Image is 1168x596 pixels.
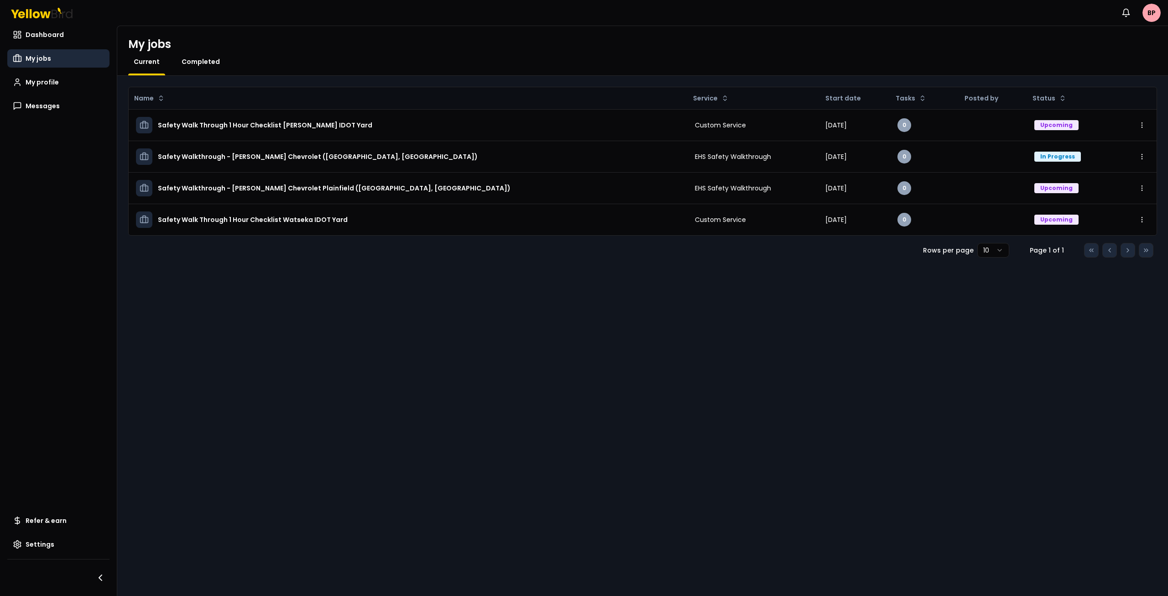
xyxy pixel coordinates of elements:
div: 0 [897,150,911,164]
button: Name [130,91,168,105]
a: Completed [176,57,225,66]
span: My jobs [26,54,51,63]
a: My jobs [7,49,109,68]
h1: My jobs [128,37,171,52]
h3: Safety Walk Through 1 Hour Checklist [PERSON_NAME] IDOT Yard [158,117,372,133]
div: 0 [897,213,911,227]
th: Posted by [957,87,1027,109]
span: Tasks [896,94,915,103]
span: Messages [26,101,60,111]
span: [DATE] [825,184,847,193]
span: Status [1032,94,1055,103]
p: Rows per page [923,246,974,255]
a: Current [128,57,165,66]
button: Status [1029,91,1070,105]
a: Settings [7,535,109,554]
span: My profile [26,78,59,87]
a: Messages [7,97,109,115]
div: 0 [897,118,911,132]
span: [DATE] [825,152,847,161]
span: Refer & earn [26,516,67,525]
span: Dashboard [26,30,64,39]
h3: Safety Walk Through 1 Hour Checklist Watseka IDOT Yard [158,211,348,228]
div: 0 [897,181,911,195]
button: Tasks [892,91,930,105]
a: My profile [7,73,109,91]
div: In Progress [1034,152,1081,162]
div: Page 1 of 1 [1024,246,1069,255]
th: Start date [818,87,890,109]
div: Upcoming [1034,120,1079,130]
span: Settings [26,540,54,549]
div: Upcoming [1034,183,1079,193]
span: BP [1142,4,1161,22]
span: Service [693,94,718,103]
a: Refer & earn [7,512,109,530]
span: Current [134,57,160,66]
a: Dashboard [7,26,109,44]
span: EHS Safety Walkthrough [695,184,771,193]
span: Custom Service [695,121,746,130]
h3: Safety Walkthrough - [PERSON_NAME] Chevrolet ([GEOGRAPHIC_DATA], [GEOGRAPHIC_DATA]) [158,148,478,165]
h3: Safety Walkthrough - [PERSON_NAME] Chevrolet Plainfield ([GEOGRAPHIC_DATA], [GEOGRAPHIC_DATA]) [158,180,511,196]
span: Name [134,94,154,103]
span: EHS Safety Walkthrough [695,152,771,161]
div: Upcoming [1034,215,1079,225]
span: [DATE] [825,121,847,130]
span: [DATE] [825,215,847,224]
span: Completed [182,57,220,66]
span: Custom Service [695,215,746,224]
button: Service [689,91,732,105]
